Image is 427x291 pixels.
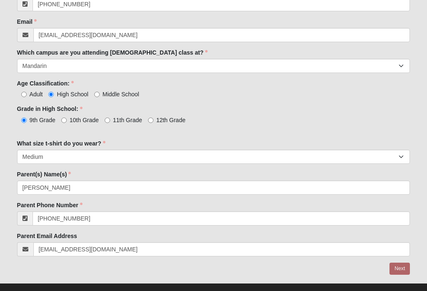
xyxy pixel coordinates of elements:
label: Which campus are you attending [DEMOGRAPHIC_DATA] class at? [17,48,208,57]
span: 12th Grade [156,117,186,123]
span: 9th Grade [30,117,55,123]
span: 10th Grade [70,117,99,123]
input: High School [48,92,54,97]
span: Middle School [103,91,139,98]
label: Parent Phone Number [17,201,83,209]
span: 11th Grade [113,117,142,123]
input: 12th Grade [148,118,153,123]
label: Parent(s) Name(s) [17,170,71,178]
input: 9th Grade [21,118,27,123]
label: Age Classification: [17,79,74,88]
label: What size t-shirt do you wear? [17,139,105,148]
input: 10th Grade [61,118,67,123]
input: Middle School [94,92,100,97]
label: Grade in High School: [17,105,83,113]
label: Parent Email Address [17,232,77,240]
label: Email [17,18,37,26]
input: 11th Grade [105,118,110,123]
span: High School [57,91,88,98]
input: Adult [21,92,27,97]
span: Adult [30,91,43,98]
